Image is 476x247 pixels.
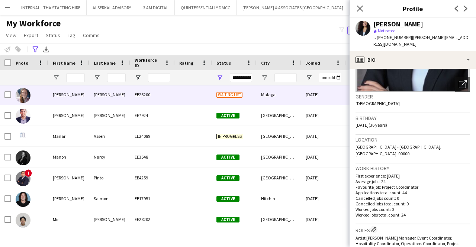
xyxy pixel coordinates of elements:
[216,175,239,181] span: Active
[16,88,30,103] img: Louise Woodward
[257,209,301,230] div: [GEOGRAPHIC_DATA]
[350,4,476,13] h3: Profile
[356,195,470,201] p: Cancelled jobs count: 0
[356,212,470,218] p: Worked jobs total count: 24
[261,60,270,66] span: City
[130,126,175,146] div: EE24089
[89,209,130,230] div: [PERSON_NAME]
[48,168,89,188] div: [PERSON_NAME]
[356,201,470,207] p: Cancelled jobs total count: 0
[68,32,75,39] span: Tag
[216,217,239,222] span: Active
[347,26,385,35] button: Everyone5,972
[301,188,346,209] div: [DATE]
[16,192,30,207] img: Meg Salmon
[135,57,161,68] span: Workforce ID
[356,122,387,128] span: [DATE] (36 years)
[130,84,175,105] div: EE26200
[356,173,470,179] p: First experience: [DATE]
[216,74,223,81] button: Open Filter Menu
[130,168,175,188] div: EE4259
[356,101,400,106] span: [DEMOGRAPHIC_DATA]
[107,73,126,82] input: Last Name Filter Input
[16,213,30,228] img: Mir Ali
[137,0,175,15] button: 3 AM DIGITAL
[378,28,396,33] span: Not rated
[89,126,130,146] div: Asseri
[16,130,30,144] img: Manar Asseri
[257,168,301,188] div: [GEOGRAPHIC_DATA]
[216,155,239,160] span: Active
[306,60,320,66] span: Joined
[94,60,116,66] span: Last Name
[130,105,175,126] div: EE7924
[48,84,89,105] div: [PERSON_NAME]
[130,188,175,209] div: EE17951
[356,179,470,184] p: Average jobs: 24
[216,92,242,98] span: Waiting list
[24,32,38,39] span: Export
[257,188,301,209] div: Hitchin
[356,144,441,156] span: [GEOGRAPHIC_DATA] - [GEOGRAPHIC_DATA], [GEOGRAPHIC_DATA], 00000
[31,45,40,54] app-action-btn: Advanced filters
[25,169,32,177] span: !
[53,60,75,66] span: First Name
[16,109,30,124] img: Maher Yahya
[301,147,346,167] div: [DATE]
[356,93,470,100] h3: Gender
[16,150,30,165] img: Manon Narcy
[216,196,239,202] span: Active
[356,115,470,121] h3: Birthday
[301,209,346,230] div: [DATE]
[80,30,103,40] a: Comms
[83,32,100,39] span: Comms
[356,184,470,190] p: Favourite job: Project Coordinator
[373,35,412,40] span: t. [PHONE_NUMBER]
[301,168,346,188] div: [DATE]
[42,45,51,54] app-action-btn: Export XLSX
[319,73,341,82] input: Joined Filter Input
[356,226,470,234] h3: Roles
[175,0,237,15] button: QUINTESSENTIALLY DMCC
[350,51,476,69] div: Bio
[257,84,301,105] div: Malaga
[53,74,59,81] button: Open Filter Menu
[89,168,130,188] div: Pinto
[356,190,470,195] p: Applications total count: 44
[274,73,297,82] input: City Filter Input
[6,18,61,29] span: My Workforce
[66,73,85,82] input: First Name Filter Input
[21,30,41,40] a: Export
[89,188,130,209] div: Salmon
[48,147,89,167] div: Manon
[87,0,137,15] button: ALSERKAL ADVISORY
[179,60,193,66] span: Rating
[356,136,470,143] h3: Location
[48,188,89,209] div: [PERSON_NAME]
[455,77,470,92] div: Open photos pop-in
[130,209,175,230] div: EE28202
[89,105,130,126] div: [PERSON_NAME]
[237,0,350,15] button: [PERSON_NAME] & ASSOCIATES [GEOGRAPHIC_DATA]
[3,30,19,40] a: View
[89,84,130,105] div: [PERSON_NAME]
[257,105,301,126] div: [GEOGRAPHIC_DATA]
[257,126,301,146] div: [GEOGRAPHIC_DATA]
[373,21,423,27] div: [PERSON_NAME]
[261,74,268,81] button: Open Filter Menu
[48,126,89,146] div: Manar
[94,74,100,81] button: Open Filter Menu
[89,147,130,167] div: Narcy
[15,0,87,15] button: INTERNAL - THA STAFFING HIRE
[216,113,239,118] span: Active
[356,207,470,212] p: Worked jobs count: 0
[373,35,469,47] span: | [PERSON_NAME][EMAIL_ADDRESS][DOMAIN_NAME]
[16,171,30,186] img: Marvin Pinto
[301,126,346,146] div: [DATE]
[306,74,312,81] button: Open Filter Menu
[48,209,89,230] div: Mir
[301,84,346,105] div: [DATE]
[65,30,78,40] a: Tag
[356,165,470,172] h3: Work history
[216,60,231,66] span: Status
